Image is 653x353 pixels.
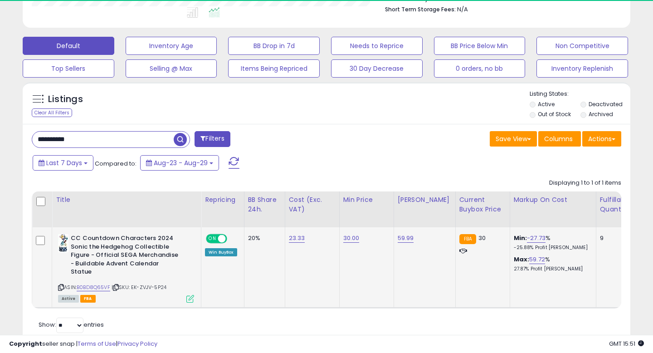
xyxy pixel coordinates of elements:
[434,59,526,78] button: 0 orders, no bb
[226,235,240,243] span: OFF
[289,234,305,243] a: 23.33
[549,179,621,187] div: Displaying 1 to 1 of 1 items
[33,155,93,171] button: Last 7 Days
[95,159,136,168] span: Compared to:
[589,110,613,118] label: Archived
[514,255,589,272] div: %
[331,37,423,55] button: Needs to Reprice
[195,131,230,147] button: Filters
[544,134,573,143] span: Columns
[58,234,194,301] div: ASIN:
[514,245,589,251] p: -25.88% Profit [PERSON_NAME]
[398,234,414,243] a: 59.99
[398,195,452,205] div: [PERSON_NAME]
[78,339,116,348] a: Terms of Use
[289,195,336,214] div: Cost (Exc. VAT)
[71,234,181,279] b: CC Countdown Characters 2024 Sonic the Hedgehog Collectible Figure - Official SEGA Merchandise - ...
[39,320,104,329] span: Show: entries
[538,100,555,108] label: Active
[9,340,157,348] div: seller snap | |
[205,248,237,256] div: Win BuyBox
[23,37,114,55] button: Default
[457,5,468,14] span: N/A
[538,131,581,147] button: Columns
[514,195,592,205] div: Markup on Cost
[459,195,506,214] div: Current Buybox Price
[58,234,68,252] img: 41-NnT4OrYL._SL40_.jpg
[9,339,42,348] strong: Copyright
[331,59,423,78] button: 30 Day Decrease
[609,339,644,348] span: 2025-09-7 15:51 GMT
[582,131,621,147] button: Actions
[536,37,628,55] button: Non Competitive
[117,339,157,348] a: Privacy Policy
[46,158,82,167] span: Last 7 Days
[48,93,83,106] h5: Listings
[112,284,166,291] span: | SKU: EK-ZVJV-5P24
[600,234,628,242] div: 9
[154,158,208,167] span: Aug-23 - Aug-29
[478,234,486,242] span: 30
[527,234,546,243] a: -27.73
[80,295,96,303] span: FBA
[248,234,278,242] div: 20%
[514,255,530,264] b: Max:
[514,234,589,251] div: %
[126,59,217,78] button: Selling @ Max
[248,195,281,214] div: BB Share 24h.
[600,195,631,214] div: Fulfillable Quantity
[530,90,631,98] p: Listing States:
[538,110,571,118] label: Out of Stock
[385,5,456,13] b: Short Term Storage Fees:
[589,100,623,108] label: Deactivated
[529,255,545,264] a: 59.72
[77,284,110,291] a: B0BD8Q65VF
[343,195,390,205] div: Min Price
[140,155,219,171] button: Aug-23 - Aug-29
[514,266,589,272] p: 27.87% Profit [PERSON_NAME]
[343,234,360,243] a: 30.00
[23,59,114,78] button: Top Sellers
[58,295,79,303] span: All listings currently available for purchase on Amazon
[205,195,240,205] div: Repricing
[510,191,596,227] th: The percentage added to the cost of goods (COGS) that forms the calculator for Min & Max prices.
[56,195,197,205] div: Title
[32,108,72,117] div: Clear All Filters
[228,37,320,55] button: BB Drop in 7d
[514,234,527,242] b: Min:
[207,235,218,243] span: ON
[126,37,217,55] button: Inventory Age
[228,59,320,78] button: Items Being Repriced
[536,59,628,78] button: Inventory Replenish
[434,37,526,55] button: BB Price Below Min
[490,131,537,147] button: Save View
[459,234,476,244] small: FBA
